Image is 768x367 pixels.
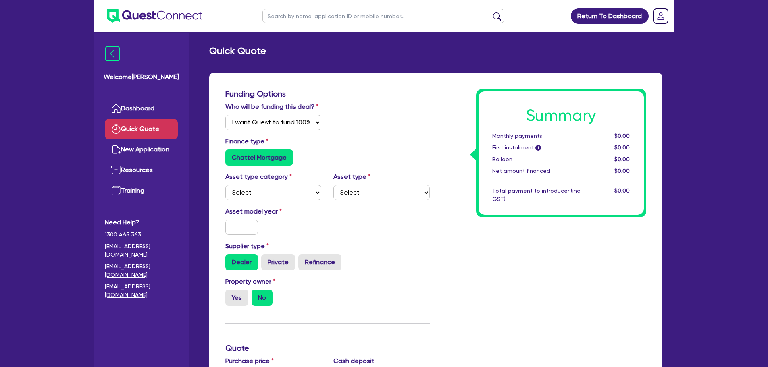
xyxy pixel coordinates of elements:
span: $0.00 [614,168,630,174]
label: Asset model year [219,207,328,216]
a: Dropdown toggle [650,6,671,27]
a: [EMAIL_ADDRESS][DOMAIN_NAME] [105,262,178,279]
label: Cash deposit [333,356,374,366]
a: [EMAIL_ADDRESS][DOMAIN_NAME] [105,282,178,299]
a: Dashboard [105,98,178,119]
label: Chattel Mortgage [225,149,293,166]
label: Asset type category [225,172,292,182]
a: Quick Quote [105,119,178,139]
img: new-application [111,145,121,154]
span: i [535,145,541,151]
label: Yes [225,290,248,306]
img: quest-connect-logo-blue [107,9,202,23]
a: [EMAIL_ADDRESS][DOMAIN_NAME] [105,242,178,259]
label: Supplier type [225,241,269,251]
img: training [111,186,121,195]
label: No [252,290,273,306]
h3: Quote [225,343,430,353]
h2: Quick Quote [209,45,266,57]
span: Welcome [PERSON_NAME] [104,72,179,82]
a: Training [105,180,178,201]
a: New Application [105,139,178,160]
label: Who will be funding this deal? [225,102,318,112]
span: $0.00 [614,156,630,162]
label: Dealer [225,254,258,270]
label: Asset type [333,172,370,182]
div: Balloon [486,155,586,164]
div: Monthly payments [486,132,586,140]
a: Resources [105,160,178,180]
img: resources [111,165,121,175]
h1: Summary [492,106,630,125]
span: $0.00 [614,144,630,151]
label: Refinance [298,254,341,270]
span: $0.00 [614,133,630,139]
label: Property owner [225,277,275,286]
span: Need Help? [105,218,178,227]
label: Purchase price [225,356,274,366]
div: First instalment [486,143,586,152]
span: $0.00 [614,187,630,194]
img: quick-quote [111,124,121,134]
h3: Funding Options [225,89,430,99]
span: 1300 465 363 [105,230,178,239]
img: icon-menu-close [105,46,120,61]
input: Search by name, application ID or mobile number... [262,9,504,23]
label: Finance type [225,137,268,146]
div: Total payment to introducer (inc GST) [486,187,586,203]
div: Net amount financed [486,167,586,175]
a: Return To Dashboard [571,8,649,24]
label: Private [261,254,295,270]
